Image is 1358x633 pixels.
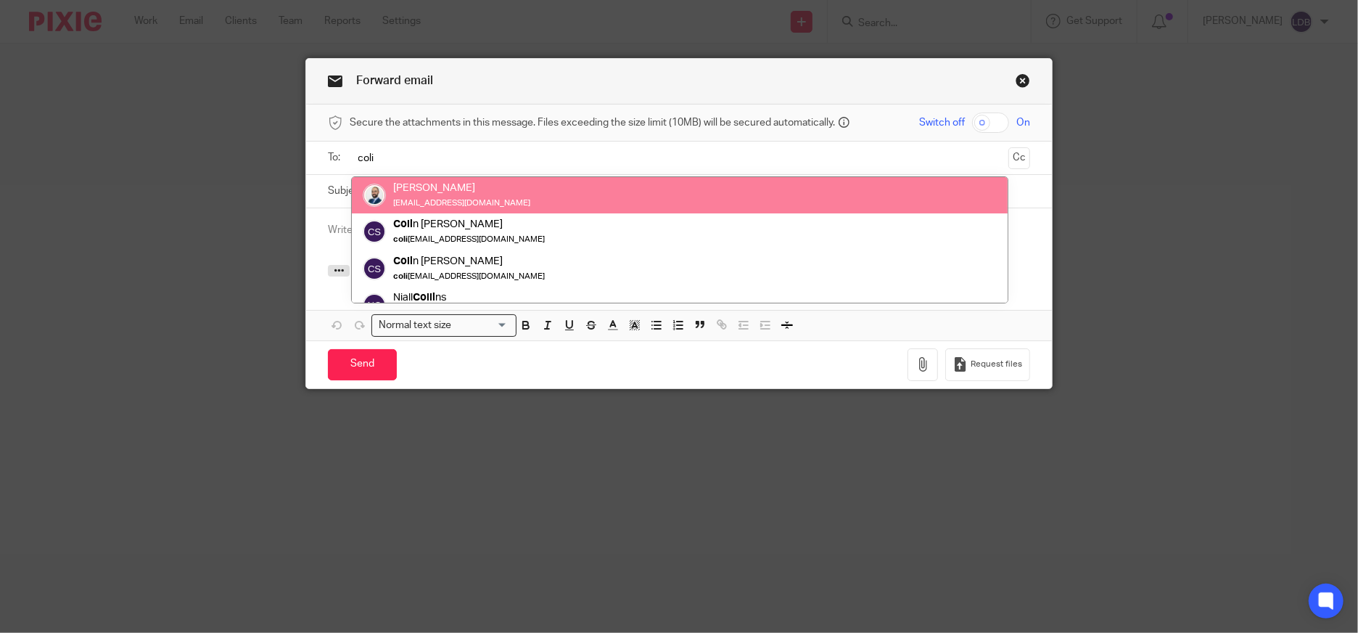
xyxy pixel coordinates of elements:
img: svg%3E [363,293,386,316]
small: [EMAIL_ADDRESS][DOMAIN_NAME] [393,199,530,207]
label: To: [328,150,344,165]
div: Niall ns [393,290,530,305]
img: svg%3E [363,221,386,244]
em: coli [393,236,408,244]
em: Coli [393,256,413,266]
button: Request files [945,348,1029,381]
em: coli [393,272,408,280]
span: Switch off [919,115,965,130]
div: n [PERSON_NAME] [393,254,545,269]
input: Search for option [456,318,508,333]
button: Cc [1008,147,1030,169]
span: Request files [971,359,1022,370]
span: Secure the attachments in this message. Files exceeding the size limit (10MB) will be secured aut... [350,115,835,130]
small: [EMAIL_ADDRESS][DOMAIN_NAME] [393,236,545,244]
img: svg%3E [363,257,386,280]
span: On [1016,115,1030,130]
div: Search for option [371,314,517,337]
span: Forward email [356,75,433,86]
em: Coli [393,219,413,230]
div: n [PERSON_NAME] [393,218,545,232]
a: Close this dialog window [1016,73,1030,93]
div: [PERSON_NAME] [393,181,530,195]
input: Send [328,349,397,380]
img: Mark%20LI%20profiler.png [363,184,386,207]
em: Colli [413,292,435,303]
small: [EMAIL_ADDRESS][DOMAIN_NAME] [393,272,545,280]
span: Normal text size [375,318,454,333]
label: Subject: [328,184,366,198]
